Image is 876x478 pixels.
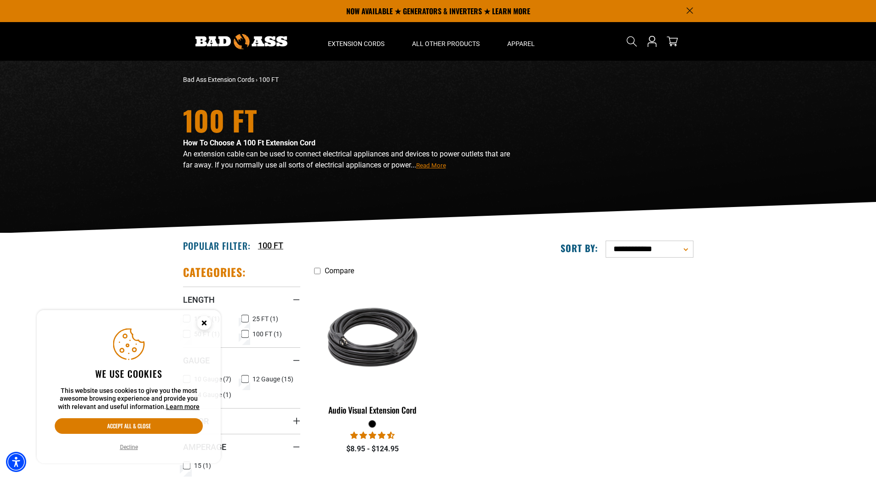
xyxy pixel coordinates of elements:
nav: breadcrumbs [183,75,519,85]
span: 4.68 stars [350,431,395,440]
span: 15 (1) [194,462,211,469]
a: cart [665,36,680,47]
span: 100 FT [259,76,279,83]
span: 12 Gauge (15) [252,376,293,382]
a: This website uses cookies to give you the most awesome browsing experience and provide you with r... [166,403,200,410]
summary: Amperage [183,434,300,460]
span: 100 FT (1) [252,331,282,337]
h2: Popular Filter: [183,240,251,252]
div: $8.95 - $124.95 [314,443,431,455]
strong: How To Choose A 100 Ft Extension Cord [183,138,315,147]
span: 25 FT (1) [252,316,278,322]
summary: Color [183,408,300,434]
span: Compare [325,266,354,275]
h1: 100 FT [183,106,519,134]
h2: We use cookies [55,368,203,380]
a: Bad Ass Extension Cords [183,76,254,83]
img: black [315,284,430,390]
summary: Apparel [493,22,549,61]
button: Decline [117,443,141,452]
label: Sort by: [561,242,598,254]
a: 100 FT [258,239,283,252]
span: Length [183,294,215,305]
p: An extension cable can be used to connect electrical appliances and devices to power outlets that... [183,149,519,171]
span: Apparel [507,40,535,48]
button: Accept all & close [55,418,203,434]
img: Bad Ass Extension Cords [195,34,287,49]
summary: All Other Products [398,22,493,61]
summary: Gauge [183,347,300,373]
h2: Categories: [183,265,246,279]
div: Accessibility Menu [6,452,26,472]
span: Extension Cords [328,40,384,48]
span: All Other Products [412,40,480,48]
summary: Length [183,287,300,312]
span: Read More [416,162,446,169]
a: Open this option [645,22,659,61]
p: This website uses cookies to give you the most awesome browsing experience and provide you with r... [55,387,203,411]
a: black Audio Visual Extension Cord [314,280,431,420]
button: Close this option [188,310,221,339]
div: Audio Visual Extension Cord [314,406,431,414]
span: › [256,76,258,83]
aside: Cookie Consent [37,310,221,464]
summary: Extension Cords [314,22,398,61]
summary: Search [624,34,639,49]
